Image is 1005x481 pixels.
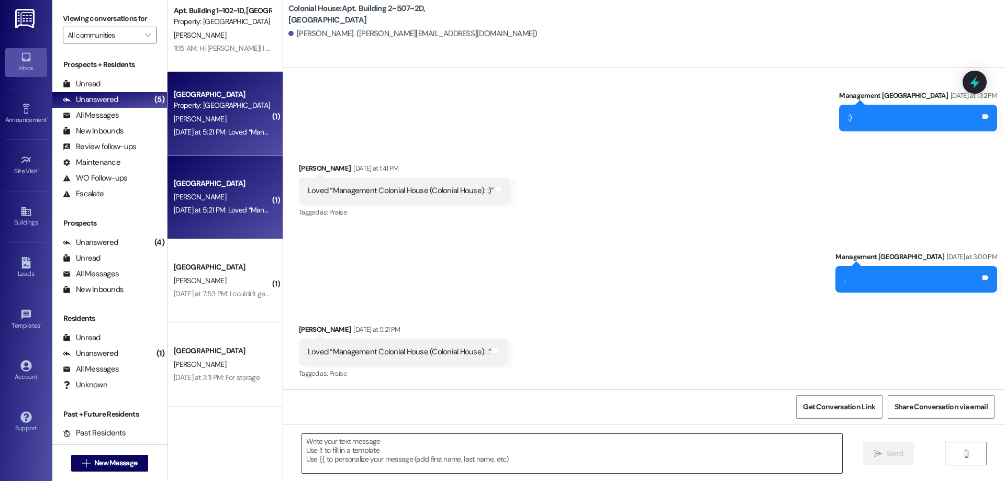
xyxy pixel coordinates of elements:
button: New Message [71,455,149,472]
div: Tagged as: [299,205,511,220]
span: Get Conversation Link [803,401,875,412]
div: All Messages [63,364,119,375]
i:  [82,459,90,467]
div: All Messages [63,110,119,121]
span: • [47,115,48,122]
span: • [38,166,39,173]
span: Praise [329,369,347,378]
a: Leads [5,254,47,282]
div: Apt. Building 1~102~1D, [GEOGRAPHIC_DATA] [174,5,271,16]
div: [DATE] at 1:41 PM [351,163,398,174]
div: All Messages [63,269,119,279]
div: Property: [GEOGRAPHIC_DATA] [174,16,271,27]
div: 11:15 AM: Hi [PERSON_NAME]! I just heard your voice message and I would love to renew my contract... [174,43,539,53]
span: [PERSON_NAME] [174,30,226,40]
div: New Inbounds [63,126,124,137]
a: Account [5,357,47,385]
div: [GEOGRAPHIC_DATA] [174,262,271,273]
div: Residents [52,313,167,324]
button: Send [863,442,914,465]
div: Escalate [63,188,104,199]
span: [PERSON_NAME] [174,114,226,124]
div: [DATE] at 1:32 PM [948,90,997,101]
a: Templates • [5,306,47,334]
div: [PERSON_NAME]. ([PERSON_NAME][EMAIL_ADDRESS][DOMAIN_NAME]) [288,28,538,39]
div: Unread [63,253,100,264]
button: Get Conversation Link [796,395,882,419]
div: [GEOGRAPHIC_DATA] [174,89,271,100]
div: Maintenance [63,157,120,168]
a: Buildings [5,203,47,231]
div: [PERSON_NAME] [299,163,511,177]
input: All communities [68,27,140,43]
div: Tagged as: [299,366,508,381]
a: Support [5,408,47,437]
span: Send [887,448,903,459]
div: Review follow-ups [63,141,136,152]
div: [DATE] at 5:21 PM [351,324,400,335]
div: :) [848,113,852,124]
div: (1) [154,345,167,362]
span: • [40,320,42,328]
i:  [874,450,882,458]
div: [DATE] at 7:53 PM: I couldn't get it to let me sign in under my email or [PERSON_NAME]'s. [174,289,438,298]
div: Property: [GEOGRAPHIC_DATA] [174,100,271,111]
div: Unknown [63,379,107,390]
div: . [844,274,845,285]
div: Unread [63,332,100,343]
div: Loved “Management Colonial House (Colonial House): :)” [308,185,494,196]
i:  [145,31,151,39]
div: Unanswered [63,237,118,248]
span: Share Conversation via email [895,401,988,412]
div: Unanswered [63,348,118,359]
button: Share Conversation via email [888,395,995,419]
div: Management [GEOGRAPHIC_DATA] [835,251,997,266]
div: [GEOGRAPHIC_DATA] [174,178,271,189]
div: Past Residents [63,428,126,439]
div: WO Follow-ups [63,173,127,184]
b: Colonial House: Apt. Building 2~507~2D, [GEOGRAPHIC_DATA] [288,3,498,26]
span: [PERSON_NAME] [174,192,226,202]
div: Prospects [52,218,167,229]
img: ResiDesk Logo [15,9,37,28]
i:  [962,450,970,458]
div: (5) [152,92,167,108]
div: [PERSON_NAME] [299,324,508,339]
div: Past + Future Residents [52,409,167,420]
span: Praise [329,208,347,217]
span: [PERSON_NAME] [174,276,226,285]
div: Management [GEOGRAPHIC_DATA] [839,90,997,105]
div: (4) [152,234,167,251]
div: Unread [63,79,100,90]
div: [DATE] at 5:21 PM: Loved “Management [GEOGRAPHIC_DATA] ([GEOGRAPHIC_DATA]): .” [174,127,439,137]
div: [DATE] at 3:00 PM [944,251,997,262]
span: New Message [94,457,137,468]
div: Loved “Management Colonial House (Colonial House): .” [308,346,491,357]
div: [GEOGRAPHIC_DATA] [174,345,271,356]
a: Site Visit • [5,151,47,180]
label: Viewing conversations for [63,10,157,27]
span: [PERSON_NAME] [174,360,226,369]
a: Inbox [5,48,47,76]
div: [DATE] at 5:21 PM: Loved “Management [GEOGRAPHIC_DATA] ([GEOGRAPHIC_DATA]): .” [174,205,439,215]
div: Prospects + Residents [52,59,167,70]
div: [DATE] at 3:11 PM: For storage [174,373,260,382]
div: New Inbounds [63,284,124,295]
div: Unanswered [63,94,118,105]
